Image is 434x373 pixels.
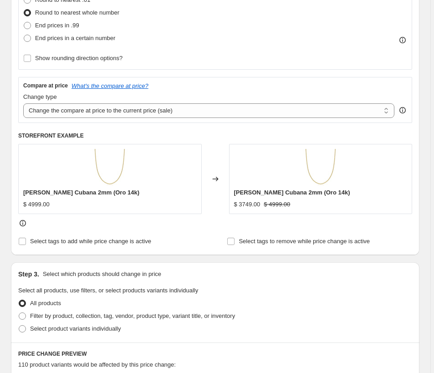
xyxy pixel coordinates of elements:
[23,82,68,89] h3: Compare at price
[30,325,121,332] span: Select product variants individually
[239,238,370,245] span: Select tags to remove while price change is active
[30,312,235,319] span: Filter by product, collection, tag, vendor, product type, variant title, or inventory
[23,93,57,100] span: Change type
[71,82,148,89] button: What's the compare at price?
[18,270,39,279] h2: Step 3.
[23,189,139,196] span: [PERSON_NAME] Cubana 2mm (Oro 14k)
[43,270,161,279] p: Select which products should change in price
[35,35,115,41] span: End prices in a certain number
[234,189,350,196] span: [PERSON_NAME] Cubana 2mm (Oro 14k)
[18,350,412,358] h6: PRICE CHANGE PREVIEW
[35,9,119,16] span: Round to nearest whole number
[302,149,339,185] img: shopping_jpeg_80x.jpg
[35,55,123,61] span: Show rounding direction options?
[264,200,290,209] strike: $ 4999.00
[234,200,260,209] div: $ 3749.00
[18,287,198,294] span: Select all products, use filters, or select products variants individually
[398,106,407,115] div: help
[23,200,50,209] div: $ 4999.00
[92,149,128,185] img: shopping_jpeg_80x.jpg
[35,22,79,29] span: End prices in .99
[18,361,176,368] span: 110 product variants would be affected by this price change:
[30,238,151,245] span: Select tags to add while price change is active
[18,132,412,139] h6: STOREFRONT EXAMPLE
[30,300,61,307] span: All products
